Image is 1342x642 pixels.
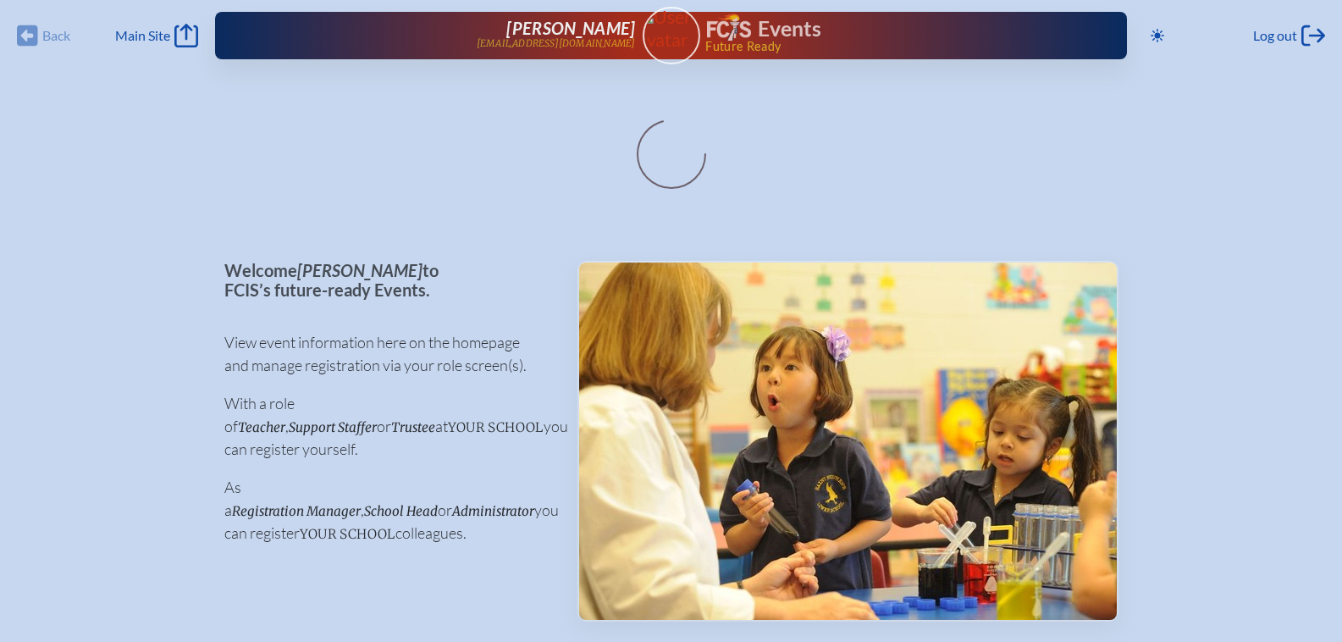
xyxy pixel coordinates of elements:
span: Future Ready [705,41,1072,53]
p: With a role of , or at you can register yourself. [224,392,550,461]
img: Events [579,263,1117,620]
a: User Avatar [643,7,700,64]
span: Teacher [238,419,285,435]
span: your school [300,526,395,542]
span: School Head [364,503,438,519]
a: Main Site [115,24,198,47]
span: Log out [1253,27,1297,44]
div: FCIS Events — Future ready [707,14,1073,53]
p: [EMAIL_ADDRESS][DOMAIN_NAME] [477,38,636,49]
a: [PERSON_NAME][EMAIL_ADDRESS][DOMAIN_NAME] [269,19,635,53]
span: Registration Manager [232,503,361,519]
p: Welcome to FCIS’s future-ready Events. [224,261,550,299]
span: Administrator [452,503,534,519]
span: Support Staffer [289,419,377,435]
p: View event information here on the homepage and manage registration via your role screen(s). [224,331,550,377]
p: As a , or you can register colleagues. [224,476,550,545]
span: your school [448,419,544,435]
span: [PERSON_NAME] [506,18,635,38]
span: Main Site [115,27,170,44]
span: [PERSON_NAME] [297,260,422,280]
img: User Avatar [635,6,707,51]
span: Trustee [391,419,435,435]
